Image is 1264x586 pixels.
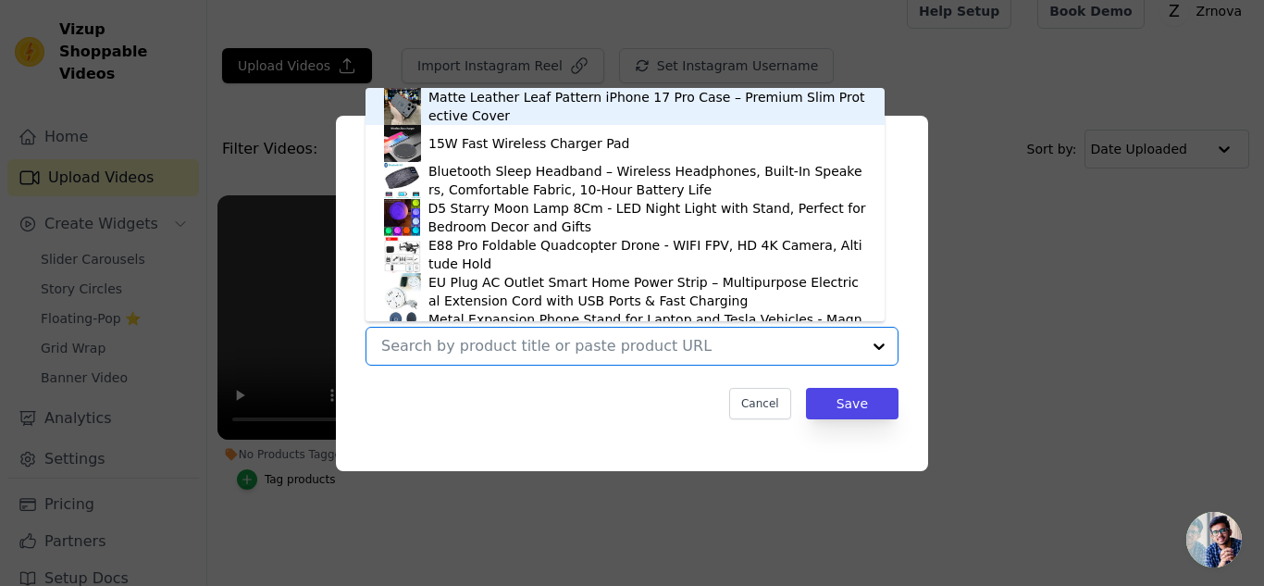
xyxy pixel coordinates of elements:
img: product thumbnail [384,199,420,236]
img: product thumbnail [384,273,421,310]
div: Metal Expansion Phone Stand for Laptop and Tesla Vehicles - Magnetic Folding Phone Holder with 15... [428,310,866,347]
div: Matte Leather Leaf Pattern iPhone 17 Pro Case – Premium Slim Protective Cover [428,88,866,125]
div: E88 Pro Foldable Quadcopter Drone - WIFI FPV, HD 4K Camera, Altitude Hold [428,236,866,273]
div: 15W Fast Wireless Charger Pad [428,134,629,153]
img: product thumbnail [384,236,421,273]
img: product thumbnail [384,125,421,162]
input: Search by product title or paste product URL [381,337,861,355]
div: Bluetooth Sleep Headband – Wireless Headphones, Built-In Speakers, Comfortable Fabric, 10-Hour Ba... [428,162,866,199]
a: Open chat [1186,512,1242,567]
button: Save [806,388,898,419]
img: product thumbnail [384,162,421,199]
img: product thumbnail [384,88,421,125]
button: Cancel [729,388,791,419]
img: product thumbnail [384,310,421,347]
div: D5 Starry Moon Lamp 8Cm - LED Night Light with Stand, Perfect for Bedroom Decor and Gifts [428,199,866,236]
div: EU Plug AC Outlet Smart Home Power Strip – Multipurpose Electrical Extension Cord with USB Ports ... [428,273,866,310]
